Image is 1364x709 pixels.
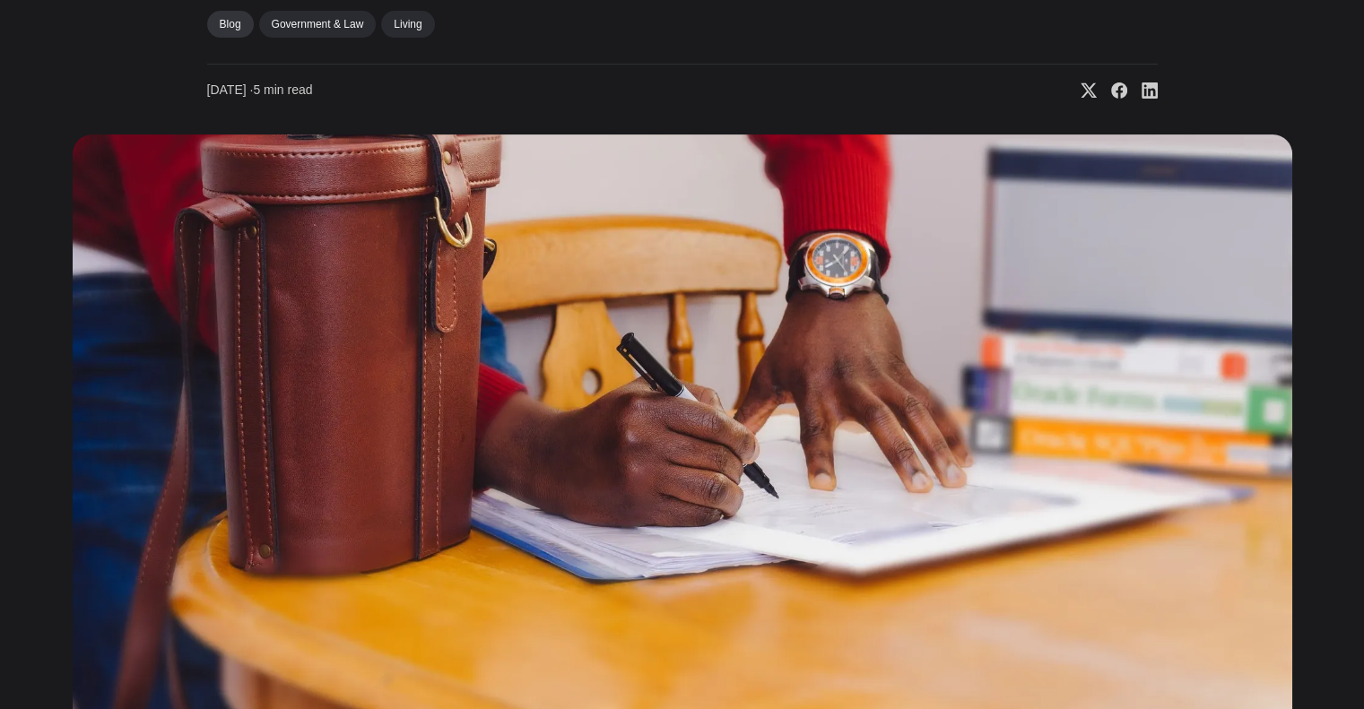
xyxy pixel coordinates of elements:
[207,82,254,97] span: [DATE] ∙
[1066,82,1097,99] a: Share on X
[381,11,434,38] a: Living
[1127,82,1158,99] a: Share on Linkedin
[1097,82,1127,99] a: Share on Facebook
[259,11,377,38] a: Government & Law
[207,82,313,99] time: 5 min read
[207,11,254,38] a: Blog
